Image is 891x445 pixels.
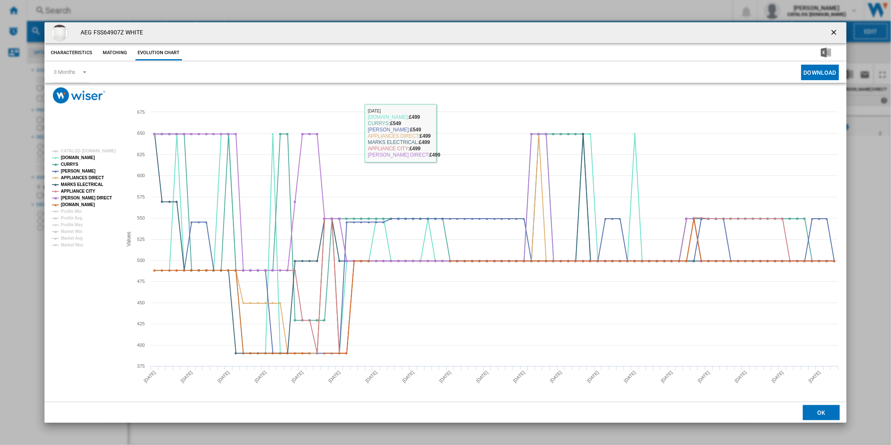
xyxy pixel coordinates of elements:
tspan: [DOMAIN_NAME] [61,155,95,160]
tspan: 375 [137,364,145,369]
button: getI18NText('BUTTONS.CLOSE_DIALOG') [826,24,843,41]
button: Evolution chart [135,45,182,60]
tspan: 575 [137,194,145,199]
tspan: [DATE] [771,370,785,384]
tspan: [DATE] [734,370,748,384]
tspan: [DATE] [438,370,452,384]
tspan: [DATE] [475,370,489,384]
tspan: [DATE] [660,370,674,384]
tspan: 400 [137,343,145,348]
tspan: [DATE] [328,370,341,384]
div: 3 Months [54,69,76,75]
tspan: [DATE] [512,370,526,384]
tspan: 500 [137,258,145,263]
tspan: Profile Max [61,222,83,227]
tspan: [DATE] [549,370,563,384]
tspan: CATALOG [DOMAIN_NAME] [61,149,116,153]
tspan: Market Min [61,229,82,234]
tspan: Profile Min [61,209,82,214]
tspan: 675 [137,110,145,115]
button: Download in Excel [808,45,844,60]
tspan: 450 [137,300,145,305]
button: Matching [96,45,133,60]
tspan: [DATE] [586,370,600,384]
img: logo_wiser_300x94.png [53,87,105,104]
tspan: 475 [137,279,145,284]
tspan: 625 [137,152,145,157]
tspan: APPLIANCE CITY [61,189,95,194]
img: excel-24x24.png [821,47,831,58]
tspan: CURRYS [61,162,78,167]
button: OK [803,405,840,420]
ng-md-icon: getI18NText('BUTTONS.CLOSE_DIALOG') [830,28,840,38]
tspan: APPLIANCES DIRECT [61,175,104,180]
tspan: [DATE] [401,370,415,384]
button: Characteristics [49,45,94,60]
tspan: MARKS ELECTRICAL [61,182,103,187]
tspan: Market Avg [61,236,83,241]
tspan: 425 [137,321,145,326]
h4: AEG FSS64907Z WHITE [76,29,143,37]
tspan: [DATE] [180,370,194,384]
tspan: [DOMAIN_NAME] [61,202,95,207]
tspan: [PERSON_NAME] DIRECT [61,196,112,200]
img: FSS64907Z.jpg [51,24,68,41]
tspan: Market Max [61,243,83,247]
tspan: 600 [137,173,145,178]
tspan: [DATE] [365,370,378,384]
md-dialog: Product popup [44,22,847,423]
tspan: [DATE] [808,370,822,384]
tspan: [DATE] [143,370,156,384]
tspan: [PERSON_NAME] [61,169,96,173]
tspan: Profile Avg [61,216,82,220]
tspan: [DATE] [697,370,711,384]
tspan: [DATE] [217,370,231,384]
button: Download [801,65,839,80]
tspan: 650 [137,131,145,136]
tspan: [DATE] [254,370,268,384]
tspan: [DATE] [623,370,637,384]
tspan: [DATE] [291,370,305,384]
tspan: 525 [137,237,145,242]
tspan: Values [126,232,132,246]
tspan: 550 [137,215,145,220]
